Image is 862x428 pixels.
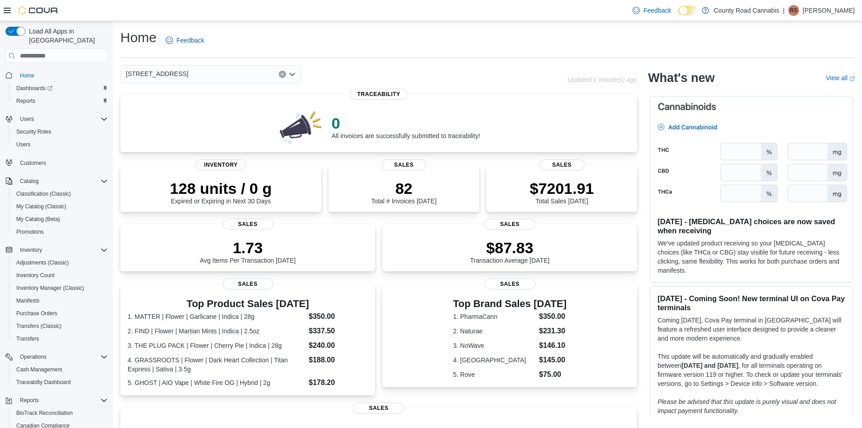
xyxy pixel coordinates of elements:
[530,179,594,197] p: $7201.91
[16,228,44,236] span: Promotions
[289,71,296,78] button: Open list of options
[681,362,738,369] strong: [DATE] and [DATE]
[309,311,368,322] dd: $350.00
[13,308,61,319] a: Purchase Orders
[13,270,58,281] a: Inventory Count
[16,157,108,168] span: Customers
[277,109,324,145] img: 0
[16,351,108,362] span: Operations
[9,226,111,238] button: Promotions
[13,201,70,212] a: My Catalog (Classic)
[16,395,43,406] button: Reports
[453,356,535,365] dt: 4. [GEOGRAPHIC_DATA]
[371,179,436,197] p: 82
[678,6,697,15] input: Dark Mode
[16,351,50,362] button: Operations
[128,378,305,387] dt: 5. GHOST | AIO Vape | White Fire OG | Hybrid | 2g
[2,394,111,407] button: Reports
[381,159,427,170] span: Sales
[223,219,273,230] span: Sales
[2,175,111,188] button: Catalog
[2,68,111,82] button: Home
[128,312,305,321] dt: 1. MATTER | Flower | Garlicane | Indica | 28g
[13,139,34,150] a: Users
[539,355,567,365] dd: $145.00
[128,327,305,336] dt: 2. FIND | Flower | Martian Mints | Indica | 2.5oz
[18,6,59,15] img: Cova
[170,179,272,205] div: Expired or Expiring in Next 30 Days
[826,74,855,82] a: View allExternal link
[16,245,108,255] span: Inventory
[539,326,567,337] dd: $231.30
[643,6,671,15] span: Feedback
[9,269,111,282] button: Inventory Count
[309,326,368,337] dd: $337.50
[13,270,108,281] span: Inventory Count
[16,272,55,279] span: Inventory Count
[657,352,845,388] p: This update will be automatically and gradually enabled between , for all terminals operating on ...
[332,114,480,139] div: All invoices are successfully submitted to traceability!
[2,156,111,169] button: Customers
[657,239,845,275] p: We've updated product receiving so your [MEDICAL_DATA] choices (like THCa or CBG) stay visible fo...
[13,96,39,106] a: Reports
[16,409,73,417] span: BioTrack Reconciliation
[195,159,246,170] span: Inventory
[128,341,305,350] dt: 3. THE PLUG PACK | Flower | Cherry Pie | Indica | 28g
[20,159,46,167] span: Customers
[16,395,108,406] span: Reports
[13,408,76,418] a: BioTrack Reconciliation
[485,219,535,230] span: Sales
[16,310,57,317] span: Purchase Orders
[13,364,66,375] a: Cash Management
[16,69,108,81] span: Home
[16,128,51,135] span: Security Roles
[128,356,305,374] dt: 4. GRASSROOTS | Flower | Dark Heart Collection | Titan Express | Sativa | 3.5g
[332,114,480,132] p: 0
[539,369,567,380] dd: $75.00
[539,311,567,322] dd: $350.00
[539,340,567,351] dd: $146.10
[128,298,368,309] h3: Top Product Sales [DATE]
[485,279,535,289] span: Sales
[13,126,108,137] span: Security Roles
[16,216,60,223] span: My Catalog (Beta)
[13,377,108,388] span: Traceabilty Dashboard
[16,114,108,125] span: Users
[803,5,855,16] p: [PERSON_NAME]
[13,226,48,237] a: Promotions
[9,188,111,200] button: Classification (Classic)
[9,200,111,213] button: My Catalog (Classic)
[453,298,567,309] h3: Top Brand Sales [DATE]
[200,239,296,257] p: 1.73
[13,283,108,293] span: Inventory Manager (Classic)
[9,213,111,226] button: My Catalog (Beta)
[309,355,368,365] dd: $188.00
[20,178,38,185] span: Catalog
[350,89,408,100] span: Traceability
[176,36,204,45] span: Feedback
[16,176,42,187] button: Catalog
[657,217,845,235] h3: [DATE] - [MEDICAL_DATA] choices are now saved when receiving
[20,246,42,254] span: Inventory
[16,366,62,373] span: Cash Management
[13,83,56,94] a: Dashboards
[530,179,594,205] div: Total Sales [DATE]
[9,332,111,345] button: Transfers
[16,297,39,304] span: Manifests
[9,82,111,95] a: Dashboards
[2,113,111,125] button: Users
[170,179,272,197] p: 128 units / 0 g
[25,27,108,45] span: Load All Apps in [GEOGRAPHIC_DATA]
[13,188,108,199] span: Classification (Classic)
[9,125,111,138] button: Security Roles
[13,333,108,344] span: Transfers
[16,97,35,105] span: Reports
[126,68,188,79] span: [STREET_ADDRESS]
[9,407,111,419] button: BioTrack Reconciliation
[16,335,39,342] span: Transfers
[9,363,111,376] button: Cash Management
[13,226,108,237] span: Promotions
[714,5,779,16] p: County Road Cannabis
[16,259,69,266] span: Adjustments (Classic)
[783,5,785,16] p: |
